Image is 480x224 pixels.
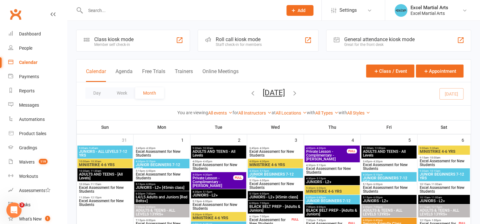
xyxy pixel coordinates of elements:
a: Product Sales [8,127,67,141]
button: Free Trials [142,68,165,82]
span: - 4:30pm [202,173,212,176]
a: Assessments [8,184,67,198]
span: - 9:45am [88,147,98,150]
span: BLACK BELT PREP - [Adults & Juniors] [249,205,302,212]
span: - 6:00pm [259,179,269,182]
span: - 6:45pm [315,196,326,199]
span: Excel Assessment for New Students [192,163,245,171]
button: Month [135,87,164,99]
span: - 6:00pm [315,187,326,190]
span: - 12:15pm [89,196,102,199]
span: JUNIORS - L2+ [363,199,415,203]
span: - 12:15pm [430,206,442,208]
a: All events [208,110,233,115]
div: Dashboard [19,31,41,36]
span: 4:00pm [249,160,302,163]
span: 10:30am [79,183,131,186]
span: - 7:00pm [145,192,155,195]
span: 4:30pm [306,177,358,180]
span: - 10:30am [89,160,101,163]
span: Excel Assessment for New Students [135,150,188,157]
span: Excel Assessment for New Students [249,182,302,190]
a: Calendar [8,55,67,70]
span: 9:15am [419,156,469,159]
span: Excel Assessment for New Students [79,186,131,193]
span: 6:15pm [249,215,290,218]
div: People [19,46,32,51]
span: 4:00pm [192,173,233,176]
span: - 6:00pm [145,183,155,186]
button: Online Meetings [202,68,239,82]
div: What's New [19,216,42,221]
span: 6:00pm [363,219,415,222]
span: Excel Assessment for New Students [306,167,358,174]
span: 6:00pm [363,206,415,208]
span: - 6:00pm [202,213,212,216]
span: JUNIOR BEGINNERS 7-12 YRS [363,176,415,184]
span: 9:30am [192,147,245,150]
span: 3:45pm [363,160,415,163]
div: Excel Martial Arts [411,10,448,16]
span: - 6:00pm [202,200,212,203]
span: - 8:00pm [315,206,326,208]
div: 2 [238,134,247,145]
img: thumb_image1615813739.png [395,4,407,17]
span: - 5:15pm [372,173,383,176]
th: Tue [190,121,247,134]
th: Sat [418,121,471,134]
button: Add [286,5,313,16]
span: 7:00pm [135,206,188,208]
span: Excel Assessment for New Students [363,163,415,171]
div: 31 [122,134,133,145]
strong: with [339,110,347,115]
a: Tasks [8,198,67,212]
span: JUNIOR BEGINNERS 7-12 YRS [135,163,188,171]
div: 6 [462,134,470,145]
span: Private Lesson - Complimentary - [PERSON_NAME] [306,150,347,161]
span: 5:15pm [135,183,188,186]
span: Excel Assessment for New Students [249,150,302,157]
span: MINISTRIKE 4-6 YRS [192,216,245,220]
div: Automations [19,117,45,122]
a: Clubworx [8,6,23,22]
span: 4:30pm [249,170,302,172]
span: - 4:30pm [372,160,383,163]
span: - 4:30pm [315,147,326,150]
div: Roll call kiosk mode [216,36,262,42]
a: Automations [8,112,67,127]
span: 9:00am [419,147,469,150]
div: Excel Martial Arts [411,5,448,10]
th: Mon [134,121,190,134]
span: - 9:30am [429,147,439,150]
div: Staff check-in for members [216,42,262,47]
span: 5:15pm [363,183,415,186]
div: 5 [408,134,417,145]
th: Wed [247,121,304,134]
span: Settings [339,3,357,17]
a: All Instructors [238,110,272,115]
span: JUNIORS - L2+ [45min class] [135,186,188,190]
span: 4:00pm [306,147,347,150]
span: - 6:00pm [372,196,383,199]
div: 1 [181,134,190,145]
div: Tasks [19,202,30,207]
span: ADULTS AND TEENS - [All Levels] [79,172,131,180]
strong: for [233,110,238,115]
span: 7:00pm [306,206,358,208]
strong: You are viewing [177,110,208,115]
div: FULL [290,217,300,222]
div: 4 [352,134,360,145]
a: Workouts [8,169,67,184]
span: L4/L5 Adults and Juniors [Red Belts+] [135,195,188,203]
th: Thu [304,121,361,134]
span: JUNIOR BEGINNERS 7-12 YRS [306,199,358,207]
div: Workouts [19,174,38,179]
div: Waivers [19,159,35,165]
span: 10:00am [79,160,131,163]
button: Day [85,87,109,99]
span: - 6:00pm [145,170,155,172]
span: 6:00pm [135,192,188,195]
span: JUNIORS - L2+ [45min class] [249,195,302,199]
span: MINISTRIKE 4-6 YRS [79,163,131,167]
span: ADULTS & TEENS - ALL LEVELS 13YRS+ [135,208,188,216]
